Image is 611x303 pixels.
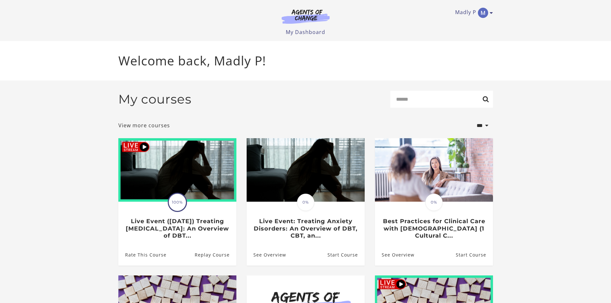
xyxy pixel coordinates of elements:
[455,8,490,18] a: Toggle menu
[275,9,336,24] img: Agents of Change Logo
[425,194,443,211] span: 0%
[286,29,325,36] a: My Dashboard
[297,194,314,211] span: 0%
[382,218,486,240] h3: Best Practices for Clinical Care with [DEMOGRAPHIC_DATA] (1 Cultural C...
[125,218,229,240] h3: Live Event ([DATE]) Treating [MEDICAL_DATA]: An Overview of DBT...
[194,244,236,265] a: Live Event (8/22/25) Treating Anxiety Disorders: An Overview of DBT...: Resume Course
[118,122,170,129] a: View more courses
[253,218,358,240] h3: Live Event: Treating Anxiety Disorders: An Overview of DBT, CBT, an...
[118,92,191,107] h2: My courses
[327,244,364,265] a: Live Event: Treating Anxiety Disorders: An Overview of DBT, CBT, an...: Resume Course
[118,244,166,265] a: Live Event (8/22/25) Treating Anxiety Disorders: An Overview of DBT...: Rate This Course
[118,51,493,70] p: Welcome back, Madly P!
[169,194,186,211] span: 100%
[247,244,286,265] a: Live Event: Treating Anxiety Disorders: An Overview of DBT, CBT, an...: See Overview
[375,244,414,265] a: Best Practices for Clinical Care with Asian Americans (1 Cultural C...: See Overview
[455,244,493,265] a: Best Practices for Clinical Care with Asian Americans (1 Cultural C...: Resume Course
